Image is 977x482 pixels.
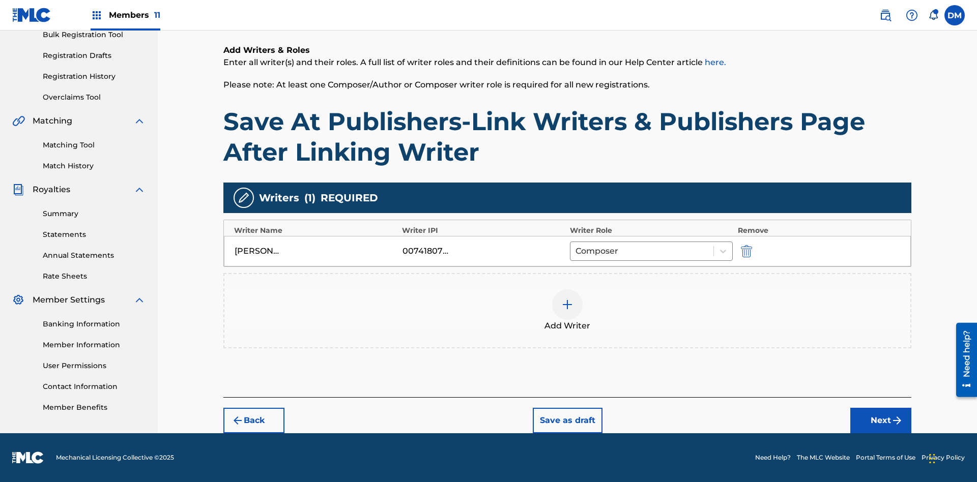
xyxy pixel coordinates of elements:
[223,408,284,433] button: Back
[43,319,146,329] a: Banking Information
[929,443,935,474] div: Drag
[238,192,250,204] img: writers
[223,57,726,67] span: Enter all writer(s) and their roles. A full list of writer roles and their definitions can be fou...
[43,360,146,371] a: User Permissions
[944,5,965,25] div: User Menu
[570,225,733,236] div: Writer Role
[12,451,44,464] img: logo
[43,229,146,240] a: Statements
[902,5,922,25] div: Help
[755,453,791,462] a: Need Help?
[321,190,378,205] span: REQUIRED
[133,294,146,306] img: expand
[906,9,918,21] img: help
[43,161,146,171] a: Match History
[43,208,146,219] a: Summary
[12,184,24,196] img: Royalties
[223,44,911,56] h6: Add Writers & Roles
[33,115,72,127] span: Matching
[12,294,24,306] img: Member Settings
[875,5,896,25] a: Public Search
[43,402,146,413] a: Member Benefits
[43,340,146,350] a: Member Information
[223,80,650,89] span: Please note: At least one Composer/Author or Composer writer role is required for all new registr...
[43,50,146,61] a: Registration Drafts
[223,106,911,167] h1: Save At Publishers-Link Writers & Publishers Page After Linking Writer
[232,414,244,427] img: 7ee5dd4eb1f8a8e3ef2f.svg
[33,184,70,196] span: Royalties
[43,381,146,392] a: Contact Information
[879,9,892,21] img: search
[741,245,752,257] img: 12a2ab48e56ec057fbd8.svg
[891,414,903,427] img: f7272a7cc735f4ea7f67.svg
[154,10,160,20] span: 11
[926,433,977,482] iframe: Chat Widget
[259,190,299,205] span: Writers
[856,453,915,462] a: Portal Terms of Use
[922,453,965,462] a: Privacy Policy
[949,319,977,402] iframe: Resource Center
[544,320,590,332] span: Add Writer
[43,250,146,261] a: Annual Statements
[234,225,397,236] div: Writer Name
[705,57,726,67] a: here.
[91,9,103,21] img: Top Rightsholders
[738,225,901,236] div: Remove
[850,408,911,433] button: Next
[12,8,51,22] img: MLC Logo
[43,271,146,282] a: Rate Sheets
[43,140,146,150] a: Matching Tool
[133,184,146,196] img: expand
[797,453,850,462] a: The MLC Website
[109,9,160,21] span: Members
[561,298,573,311] img: add
[43,29,146,40] a: Bulk Registration Tool
[43,92,146,103] a: Overclaims Tool
[133,115,146,127] img: expand
[43,71,146,82] a: Registration History
[33,294,105,306] span: Member Settings
[304,190,315,205] span: ( 1 )
[56,453,174,462] span: Mechanical Licensing Collective © 2025
[12,115,25,127] img: Matching
[533,408,602,433] button: Save as draft
[928,10,938,20] div: Notifications
[402,225,565,236] div: Writer IPI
